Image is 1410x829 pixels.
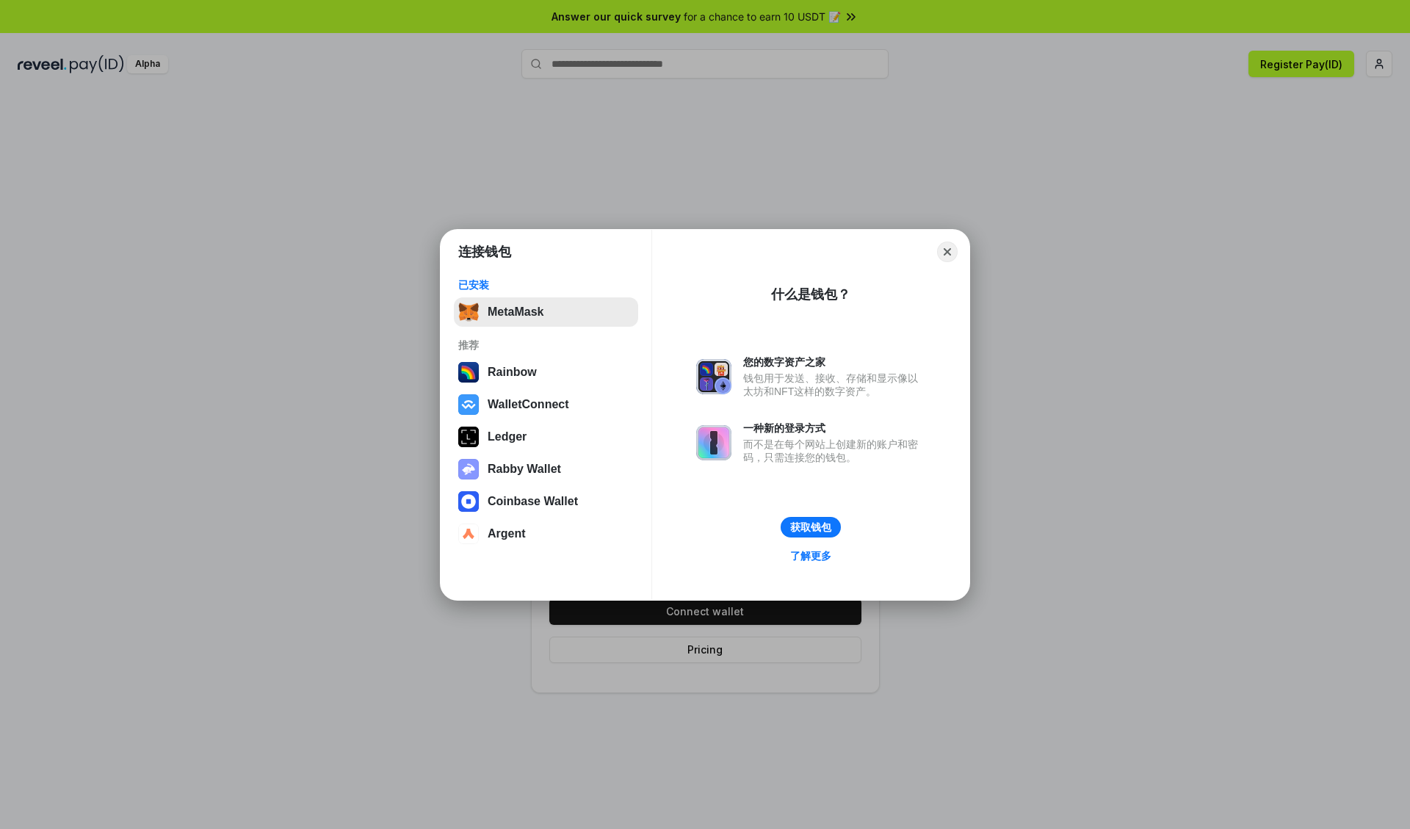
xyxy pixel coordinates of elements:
[781,546,840,565] a: 了解更多
[781,517,841,537] button: 获取钱包
[458,524,479,544] img: svg+xml,%3Csvg%20width%3D%2228%22%20height%3D%2228%22%20viewBox%3D%220%200%2028%2028%22%20fill%3D...
[743,372,925,398] div: 钱包用于发送、接收、存储和显示像以太坊和NFT这样的数字资产。
[454,487,638,516] button: Coinbase Wallet
[458,427,479,447] img: svg+xml,%3Csvg%20xmlns%3D%22http%3A%2F%2Fwww.w3.org%2F2000%2Fsvg%22%20width%3D%2228%22%20height%3...
[458,362,479,383] img: svg+xml,%3Csvg%20width%3D%22120%22%20height%3D%22120%22%20viewBox%3D%220%200%20120%20120%22%20fil...
[488,305,543,319] div: MetaMask
[488,430,527,444] div: Ledger
[743,421,925,435] div: 一种新的登录方式
[454,422,638,452] button: Ledger
[454,358,638,387] button: Rainbow
[454,297,638,327] button: MetaMask
[743,438,925,464] div: 而不是在每个网站上创建新的账户和密码，只需连接您的钱包。
[458,302,479,322] img: svg+xml,%3Csvg%20fill%3D%22none%22%20height%3D%2233%22%20viewBox%3D%220%200%2035%2033%22%20width%...
[696,425,731,460] img: svg+xml,%3Csvg%20xmlns%3D%22http%3A%2F%2Fwww.w3.org%2F2000%2Fsvg%22%20fill%3D%22none%22%20viewBox...
[488,463,561,476] div: Rabby Wallet
[488,527,526,540] div: Argent
[458,491,479,512] img: svg+xml,%3Csvg%20width%3D%2228%22%20height%3D%2228%22%20viewBox%3D%220%200%2028%2028%22%20fill%3D...
[488,495,578,508] div: Coinbase Wallet
[454,455,638,484] button: Rabby Wallet
[454,519,638,549] button: Argent
[771,286,850,303] div: 什么是钱包？
[454,390,638,419] button: WalletConnect
[696,359,731,394] img: svg+xml,%3Csvg%20xmlns%3D%22http%3A%2F%2Fwww.w3.org%2F2000%2Fsvg%22%20fill%3D%22none%22%20viewBox...
[790,521,831,534] div: 获取钱包
[458,459,479,479] img: svg+xml,%3Csvg%20xmlns%3D%22http%3A%2F%2Fwww.w3.org%2F2000%2Fsvg%22%20fill%3D%22none%22%20viewBox...
[488,398,569,411] div: WalletConnect
[488,366,537,379] div: Rainbow
[790,549,831,562] div: 了解更多
[458,278,634,292] div: 已安装
[458,243,511,261] h1: 连接钱包
[458,394,479,415] img: svg+xml,%3Csvg%20width%3D%2228%22%20height%3D%2228%22%20viewBox%3D%220%200%2028%2028%22%20fill%3D...
[743,355,925,369] div: 您的数字资产之家
[937,242,958,262] button: Close
[458,339,634,352] div: 推荐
